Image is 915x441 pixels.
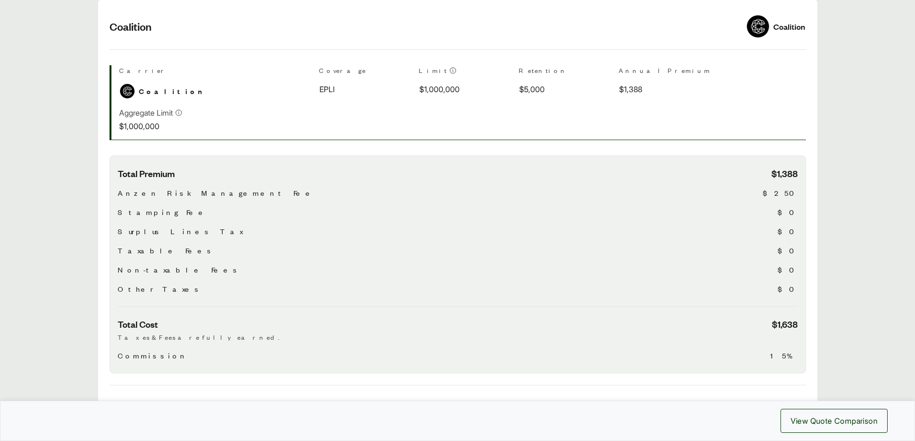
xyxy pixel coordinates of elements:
[619,65,711,79] th: Annual Premium
[119,65,311,79] th: Carrier
[778,206,798,218] span: $0
[119,107,173,119] p: Aggregate Limit
[778,245,798,256] span: $0
[118,318,158,330] span: Total Cost
[763,187,798,199] span: $250
[781,409,888,433] button: View Quote Comparison
[771,167,798,179] span: $1,388
[619,83,642,95] span: $1,388
[747,15,769,37] img: Coalition logo
[772,318,798,330] span: $1,638
[118,350,188,361] span: Commission
[791,415,878,427] span: View Quote Comparison
[419,83,460,95] span: $1,000,000
[519,65,611,79] th: Retention
[519,83,545,95] span: $5,000
[118,206,208,218] span: Stamping Fee
[120,84,134,98] img: Coalition logo
[118,264,241,275] span: Non-taxable Fees
[118,167,175,179] span: Total Premium
[778,264,798,275] span: $0
[778,226,798,237] span: $0
[118,332,798,342] p: Taxes & Fees are fully earned.
[110,385,806,426] button: Subjectivities Needed In Order To Bind
[319,65,411,79] th: Coverage
[319,83,335,95] span: EPLI
[110,400,262,412] span: Subjectivities Needed In Order To Bind
[139,85,207,97] span: Coalition
[419,65,511,79] th: Limit
[118,245,215,256] span: Taxable Fees
[118,283,202,295] span: Other Taxes
[778,283,798,295] span: $0
[773,20,805,33] div: Coalition
[770,350,798,361] span: 15%
[118,226,243,237] span: Surplus Lines Tax
[118,187,315,199] span: Anzen Risk Management Fee
[119,120,183,132] p: $1,000,000
[110,19,735,34] h2: Coalition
